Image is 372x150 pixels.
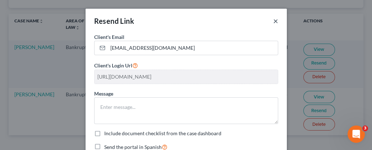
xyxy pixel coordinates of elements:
input: -- [95,70,278,84]
div: Resend Link [94,16,134,26]
span: 3 [362,125,368,131]
label: Include document checklist from the case dashboard [104,130,221,137]
iframe: Intercom live chat [348,125,365,143]
input: Enter email... [108,41,278,55]
label: Message [94,90,113,97]
span: Client's Email [94,34,124,40]
label: Client's Login Url [94,61,138,70]
span: Send the portal in Spanish [104,144,162,150]
button: × [273,17,278,25]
